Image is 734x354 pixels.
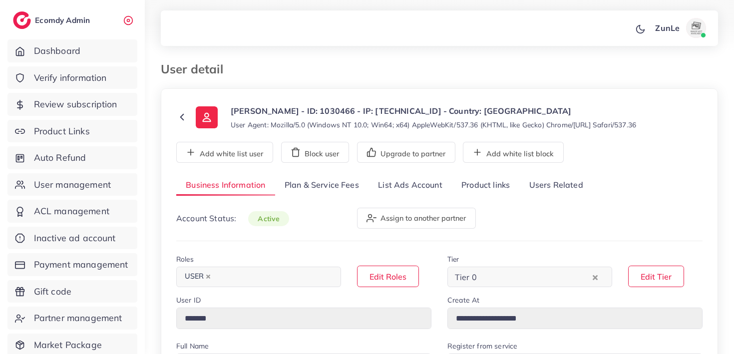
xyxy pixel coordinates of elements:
span: Verify information [34,71,107,84]
a: Product Links [7,120,137,143]
button: Assign to another partner [357,208,476,229]
span: User management [34,178,111,191]
a: Partner management [7,307,137,330]
img: ic-user-info.36bf1079.svg [196,106,218,128]
div: Search for option [447,267,612,287]
p: [PERSON_NAME] - ID: 1030466 - IP: [TECHNICAL_ID] - Country: [GEOGRAPHIC_DATA] [231,105,636,117]
p: ZunLe [655,22,680,34]
a: logoEcomdy Admin [13,11,92,29]
button: Deselect USER [206,274,211,279]
input: Search for option [480,269,590,285]
span: Dashboard [34,44,80,57]
a: ZunLeavatar [650,18,710,38]
label: User ID [176,295,201,305]
h3: User detail [161,62,231,76]
p: Account Status: [176,212,289,225]
label: Full Name [176,341,209,351]
span: Review subscription [34,98,117,111]
a: Gift code [7,280,137,303]
span: Auto Refund [34,151,86,164]
button: Edit Roles [357,266,419,287]
a: List Ads Account [368,175,452,196]
a: ACL management [7,200,137,223]
span: USER [180,270,215,284]
span: active [248,211,289,226]
label: Tier [447,254,459,264]
a: Review subscription [7,93,137,116]
h2: Ecomdy Admin [35,15,92,25]
span: Product Links [34,125,90,138]
a: Users Related [519,175,592,196]
a: Auto Refund [7,146,137,169]
span: Market Package [34,339,102,352]
button: Add white list user [176,142,273,163]
span: Inactive ad account [34,232,116,245]
a: Plan & Service Fees [275,175,368,196]
a: Payment management [7,253,137,276]
span: Gift code [34,285,71,298]
button: Edit Tier [628,266,684,287]
a: Inactive ad account [7,227,137,250]
label: Register from service [447,341,517,351]
a: Product links [452,175,519,196]
a: Verify information [7,66,137,89]
a: User management [7,173,137,196]
input: Search for option [216,269,328,285]
label: Create At [447,295,479,305]
div: Search for option [176,267,341,287]
span: Tier 0 [453,270,479,285]
a: Business Information [176,175,275,196]
span: Partner management [34,312,122,325]
span: Payment management [34,258,128,271]
img: logo [13,11,31,29]
label: Roles [176,254,194,264]
a: Dashboard [7,39,137,62]
img: avatar [686,18,706,38]
span: ACL management [34,205,109,218]
button: Upgrade to partner [357,142,455,163]
button: Clear Selected [593,271,598,283]
small: User Agent: Mozilla/5.0 (Windows NT 10.0; Win64; x64) AppleWebKit/537.36 (KHTML, like Gecko) Chro... [231,120,636,130]
button: Add white list block [463,142,564,163]
button: Block user [281,142,349,163]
